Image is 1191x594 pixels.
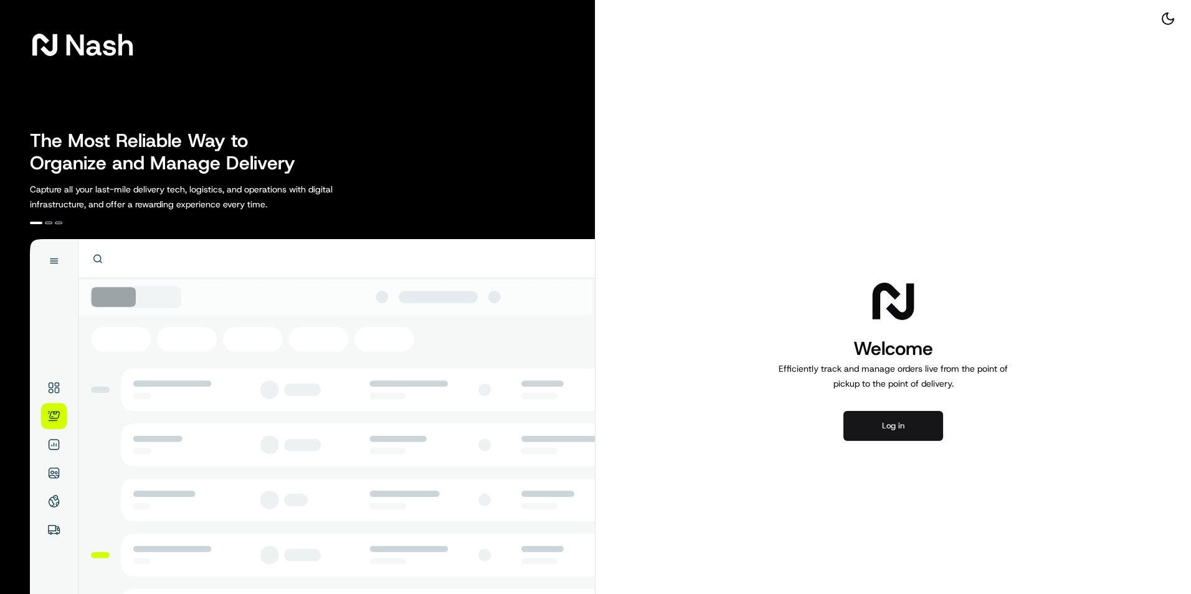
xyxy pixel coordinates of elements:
p: Capture all your last-mile delivery tech, logistics, and operations with digital infrastructure, ... [30,182,389,212]
button: Log in [843,411,943,441]
p: Efficiently track and manage orders live from the point of pickup to the point of delivery. [774,361,1013,391]
h1: Welcome [774,336,1013,361]
span: Nash [65,32,134,57]
h2: The Most Reliable Way to Organize and Manage Delivery [30,130,309,174]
